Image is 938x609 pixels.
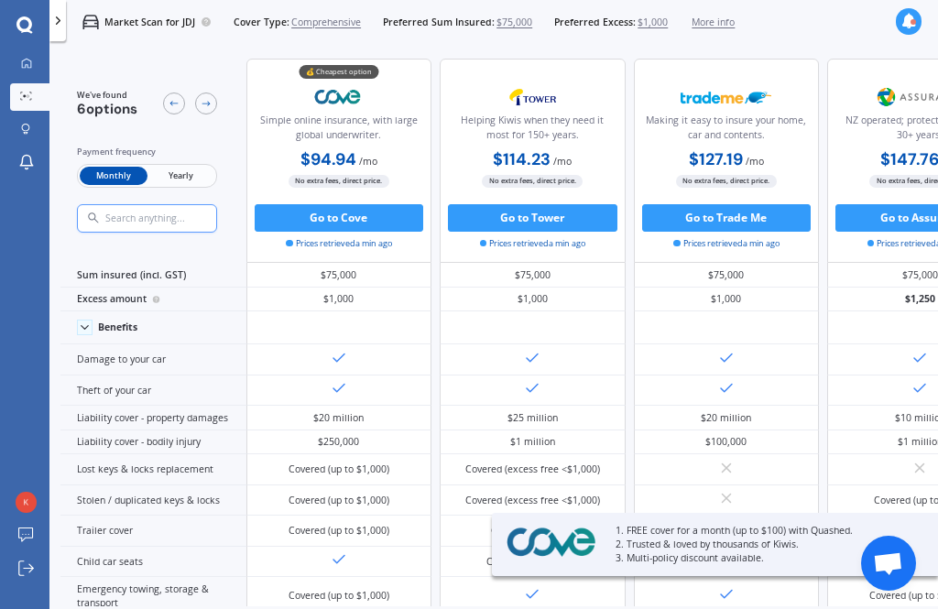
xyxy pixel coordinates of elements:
b: $127.19 [689,148,743,170]
div: Covered (excess free <$1,000) [465,494,600,507]
div: $1,000 [634,288,820,312]
img: Trademe.webp [681,80,771,114]
div: Benefits [98,321,137,333]
div: $1,000 [246,288,432,312]
div: $20 million [701,411,751,425]
button: Go to Cove [255,204,424,232]
div: Covered (up to $1,000) [289,589,389,603]
div: Covered (up to $1,000) [289,494,389,507]
p: 1. FREE cover for a month (up to $100) with Quashed. [616,524,904,538]
div: Making it easy to insure your home, car and contents. [646,114,808,148]
span: Preferred Sum Insured: [383,16,495,29]
div: Sum insured (incl. GST) [60,263,246,288]
div: 💰 Cheapest option [299,65,378,79]
span: Monthly [80,167,147,185]
span: / mo [553,155,572,168]
img: Cove.webp [503,525,599,560]
img: car.f15378c7a67c060ca3f3.svg [82,14,99,30]
span: / mo [746,155,764,168]
div: Trailer cover [60,516,246,547]
img: 07a0ce8f9c478dae1164e84ae78ee5d7 [16,492,37,513]
div: Stolen / duplicated keys & locks [60,485,246,517]
span: No extra fees, direct price. [482,175,583,188]
div: $1,000 [440,288,626,312]
img: Tower.webp [487,80,578,114]
div: $75,000 [246,263,432,288]
span: Preferred Excess: [554,16,636,29]
div: $100,000 [705,435,747,449]
span: Prices retrieved a min ago [673,237,780,250]
span: Comprehensive [291,16,361,29]
p: 2. Trusted & loved by thousands of Kiwis. [616,538,904,551]
div: Covered (up to $1,000) [289,462,389,476]
span: Prices retrieved a min ago [480,237,586,250]
span: No extra fees, direct price. [676,175,777,188]
div: Simple online insurance, with large global underwriter. [258,114,420,148]
span: Cover Type: [234,16,289,29]
button: Go to Trade Me [642,204,812,232]
div: Lost keys & locks replacement [60,454,246,485]
span: Prices retrieved a min ago [286,237,392,250]
p: Market Scan for JDJ [104,16,195,29]
div: Theft of your car [60,375,246,407]
b: $114.23 [493,148,551,170]
div: Open chat [861,536,916,591]
button: Go to Tower [448,204,617,232]
div: $25 million [507,411,558,425]
p: 3. Multi-policy discount available. [616,551,904,565]
span: $1,000 [638,16,668,29]
div: Excess amount [60,288,246,312]
div: Payment frequency [77,145,217,158]
input: Search anything... [104,212,245,225]
div: Child car seats [60,547,246,578]
div: $1 million [510,435,555,449]
div: $75,000 [634,263,820,288]
div: Covered (up to $1,000) [289,524,389,538]
span: 6 options [77,100,137,118]
div: $250,000 [318,435,359,449]
span: More info [692,16,735,29]
b: $94.94 [300,148,356,170]
span: $75,000 [496,16,532,29]
span: / mo [359,155,377,168]
div: $75,000 [440,263,626,288]
div: Liability cover - bodily injury [60,430,246,455]
span: We've found [77,89,137,102]
div: Liability cover - property damages [60,406,246,430]
div: Covered (excess free <$1,000) [465,462,600,476]
div: Damage to your car [60,344,246,375]
img: Cove.webp [293,80,384,114]
div: Covered (up to $750) [486,555,579,569]
span: No extra fees, direct price. [289,175,389,188]
div: $20 million [313,411,364,425]
span: Yearly [147,167,214,185]
div: Helping Kiwis when they need it most for 150+ years. [452,114,614,148]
